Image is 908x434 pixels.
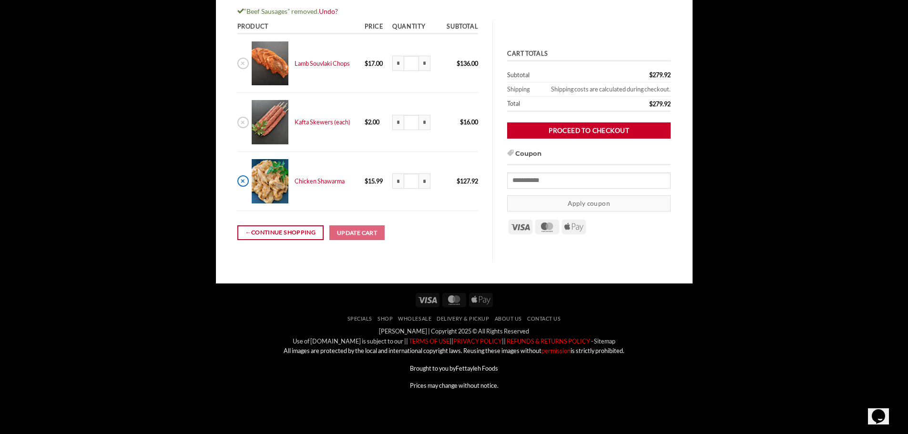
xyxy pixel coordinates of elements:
a: About Us [495,315,522,322]
input: Product quantity [404,56,419,71]
font: TERMS OF USE [409,337,449,345]
th: Total [507,97,591,112]
input: Product quantity [404,115,419,130]
a: SHOP [377,315,393,322]
span: $ [365,60,368,67]
bdi: 279.92 [649,71,671,79]
p: Brought to you by [223,363,685,373]
a: Delivery & Pickup [437,315,489,322]
bdi: 279.92 [649,100,671,108]
input: Increase quantity of Kafta Skewers (each) [419,115,430,130]
bdi: 15.99 [365,177,383,185]
a: Specials [347,315,372,322]
input: Reduce quantity of Kafta Skewers (each) [392,115,404,130]
a: Proceed to checkout [507,122,671,139]
input: Reduce quantity of Lamb Souvlaki Chops [392,56,404,71]
th: Cart totals [507,48,671,61]
a: Wholesale [398,315,431,322]
a: PRIVACY POLICY [453,337,502,345]
a: Contact Us [527,315,561,322]
input: Product quantity [404,173,419,189]
span: $ [649,100,653,108]
img: Cart [252,41,288,86]
a: Undo? [319,7,338,15]
a: Fettayleh Foods [456,364,498,372]
a: REFUNDS & RETURNS POLICY [506,337,590,345]
a: Chicken Shawarma [295,177,345,185]
a: Remove Lamb Souvlaki Chops from cart [237,58,249,69]
button: Update cart [329,225,385,241]
div: Payment icons [507,218,587,234]
a: Remove Chicken Shawarma from cart [237,175,249,187]
a: Lamb Souvlaki Chops [295,60,350,67]
th: Subtotal [439,20,478,34]
iframe: chat widget [868,396,898,424]
span: $ [365,118,368,126]
font: REFUNDS & RETURNS POLICY [507,337,590,345]
a: Sitemap [594,337,615,345]
div: Payment icons [414,292,494,307]
span: $ [457,177,460,185]
th: Product [237,20,362,34]
bdi: 17.00 [365,60,383,67]
p: Prices may change without notice. [223,381,685,390]
th: Shipping [507,82,535,97]
div: [PERSON_NAME] | Copyright 2025 © All Rights Reserved Use of [DOMAIN_NAME] is subject to our || || || [223,326,685,390]
h3: Coupon [507,149,671,165]
input: Increase quantity of Lamb Souvlaki Chops [419,56,430,71]
a: Remove Kafta Skewers (each) from cart [237,117,249,128]
th: Subtotal [507,68,591,82]
a: - [591,337,593,345]
bdi: 136.00 [457,60,478,67]
input: Increase quantity of Chicken Shawarma [419,173,430,189]
span: ← [245,228,251,237]
span: $ [457,60,460,67]
span: $ [460,118,463,126]
img: Cart [252,100,288,144]
a: TERMS OF USE [408,337,449,345]
span: $ [365,177,368,185]
img: Cart [252,159,288,203]
bdi: 127.92 [457,177,478,185]
td: Shipping costs are calculated during checkout. [535,82,671,97]
button: Apply coupon [507,195,671,212]
bdi: 16.00 [460,118,478,126]
input: Reduce quantity of Chicken Shawarma [392,173,404,189]
a: Continue shopping [237,225,324,240]
bdi: 2.00 [365,118,379,126]
div: “Beef Sausages” removed. [237,6,671,17]
a: Kafta Skewers (each) [295,118,350,126]
th: Price [361,20,389,34]
a: permission [541,347,571,354]
p: All images are protected by the local and international copyright laws. Reusing these images with... [223,346,685,355]
span: $ [649,71,653,79]
th: Quantity [389,20,439,34]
